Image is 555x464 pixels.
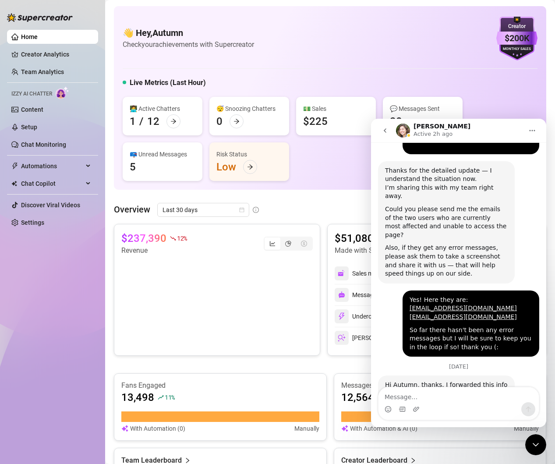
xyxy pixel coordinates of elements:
span: 12 % [177,234,187,242]
span: calendar [239,207,244,213]
div: Creator [496,22,537,31]
span: fall [170,235,176,241]
a: Setup [21,124,37,131]
article: Fans Engaged [121,381,319,390]
div: Hi Autumn, thanks. I forwarded this info to our team and I'll get back to you as soon as I have a... [7,257,144,293]
article: Check your achievements with Supercreator [123,39,254,50]
span: arrow-right [247,164,253,170]
div: Risk Status [216,149,282,159]
span: Automations [21,159,83,173]
div: Hi Autumn, thanks. I forwarded this info to our team and I'll get back to you as soon as I have a... [14,262,137,288]
img: AI Chatter [56,86,69,99]
article: With Automation (0) [130,424,185,433]
div: 💬 Messages Sent [390,104,456,113]
span: Last 30 days [163,203,244,216]
img: logo-BBDzfeDw.svg [7,13,73,22]
textarea: Message… [7,269,168,283]
article: 12,564 [341,390,374,404]
span: info-circle [253,207,259,213]
div: Monthly Sales [496,46,537,52]
div: 28 [390,114,402,128]
a: Settings [21,219,44,226]
a: Content [21,106,43,113]
iframe: Intercom live chat [525,434,546,455]
a: Chat Monitoring [21,141,66,148]
button: Emoji picker [14,287,21,294]
img: purple-badge-B9DA21FR.svg [496,17,537,60]
article: Messages Sent [341,381,539,390]
div: 0 [216,114,223,128]
span: 11 % [165,393,175,401]
div: 12 [147,114,159,128]
article: $51,080 [335,231,464,245]
article: Overview [114,203,150,216]
div: 1 [130,114,136,128]
div: Undercharges Prevented by PriceGuard [335,309,459,323]
div: 😴 Snoozing Chatters [216,104,282,113]
img: svg%3e [338,334,346,342]
iframe: Intercom live chat [371,119,546,427]
img: Chat Copilot [11,181,17,187]
span: Chat Copilot [21,177,83,191]
span: Izzy AI Chatter [11,90,52,98]
span: dollar-circle [301,241,307,247]
span: arrow-right [233,118,240,124]
div: segmented control [264,237,313,251]
div: Messages sent by automations & AI [335,288,449,302]
span: thunderbolt [11,163,18,170]
button: Upload attachment [42,287,49,294]
div: 💵 Sales [303,104,369,113]
article: Made with Superpowers in last 30 days [335,245,454,256]
img: svg%3e [338,269,346,277]
div: $200K [496,32,537,45]
span: line-chart [269,241,276,247]
div: Sales made with AI & Automations [352,269,453,278]
article: Manually [294,424,319,433]
div: 📪 Unread Messages [130,149,195,159]
a: Discover Viral Videos [21,202,80,209]
span: rise [158,394,164,400]
div: 5 [130,160,136,174]
a: Creator Analytics [21,47,91,61]
div: [PERSON_NAME]’s messages and PPVs tracked [335,331,482,345]
span: arrow-right [170,118,177,124]
article: Revenue [121,245,187,256]
article: Manually [514,424,539,433]
img: svg%3e [338,312,346,320]
button: Send a message… [150,283,164,298]
article: With Automation & AI (0) [350,424,417,433]
div: Ella says… [7,257,168,312]
h5: Live Metrics (Last Hour) [130,78,206,88]
article: 13,498 [121,390,154,404]
article: $237,390 [121,231,166,245]
img: svg%3e [341,424,348,433]
a: Team Analytics [21,68,64,75]
h4: 👋 Hey, Autumn [123,27,254,39]
span: pie-chart [285,241,291,247]
div: $225 [303,114,328,128]
div: 👩‍💻 Active Chatters [130,104,195,113]
a: Home [21,33,38,40]
img: svg%3e [121,424,128,433]
img: svg%3e [338,291,345,298]
button: Gif picker [28,287,35,294]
